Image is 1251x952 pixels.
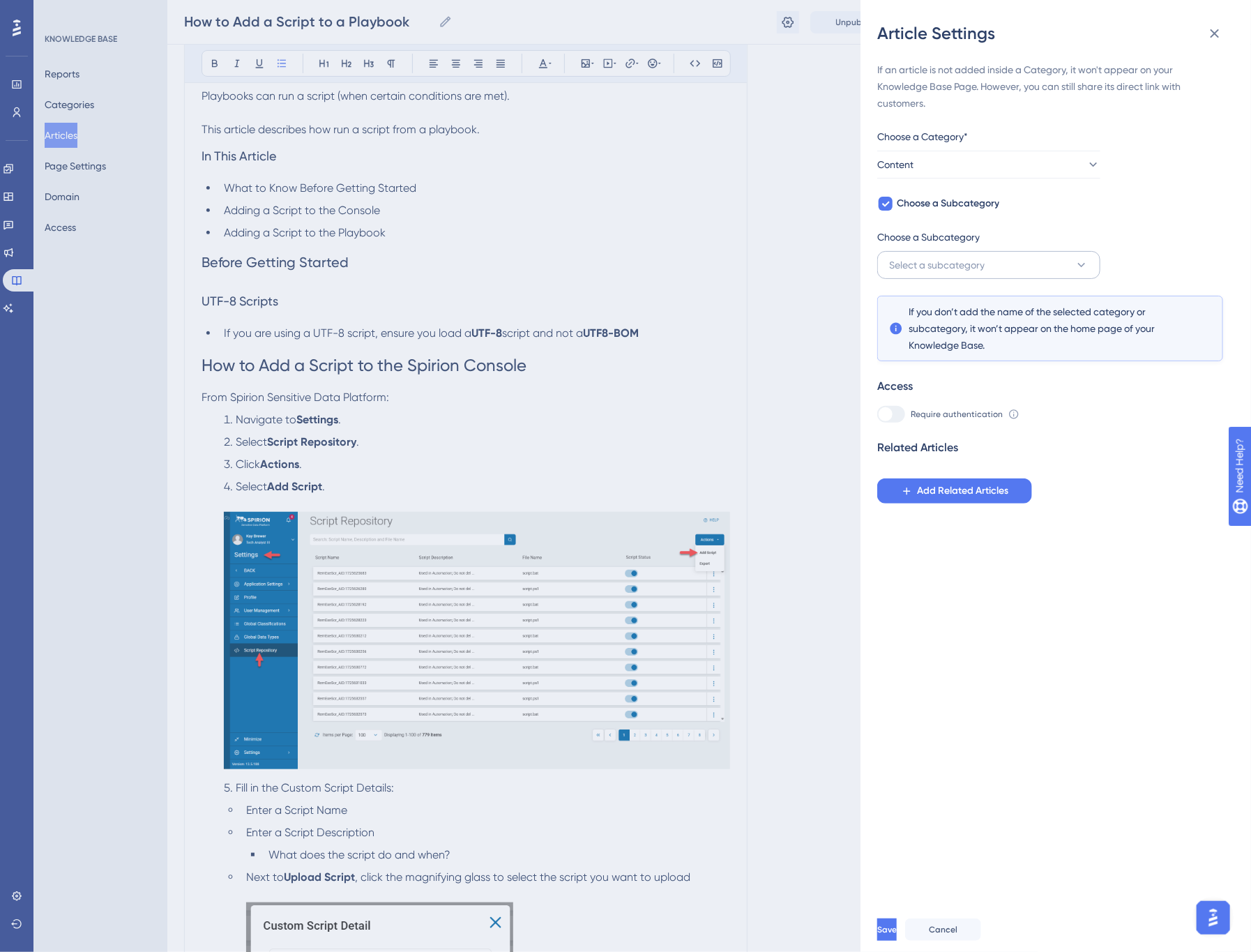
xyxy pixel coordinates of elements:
[877,378,913,395] div: Access
[877,156,913,173] span: Content
[877,229,980,245] span: Choose a Subcategory
[911,409,1003,420] span: Require authentication
[33,3,87,20] span: Need Help?
[929,924,957,935] span: Cancel
[877,251,1100,279] button: Select a subcategory
[917,483,1008,499] span: Add Related Articles
[877,128,968,145] span: Choose a Category*
[897,195,999,212] span: Choose a Subcategory
[877,151,1100,179] button: Content
[877,61,1223,112] div: If an article is not added inside a Category, it won't appear on your Knowledge Base Page. Howeve...
[877,478,1032,504] button: Add Related Articles
[877,22,1234,45] div: Article Settings
[889,257,985,273] span: Select a subcategory
[905,919,981,941] button: Cancel
[877,439,958,456] div: Related Articles
[909,303,1192,354] span: If you don’t add the name of the selected category or subcategory, it won’t appear on the home pa...
[877,924,897,935] span: Save
[877,919,897,941] button: Save
[1192,897,1234,939] iframe: UserGuiding AI Assistant Launcher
